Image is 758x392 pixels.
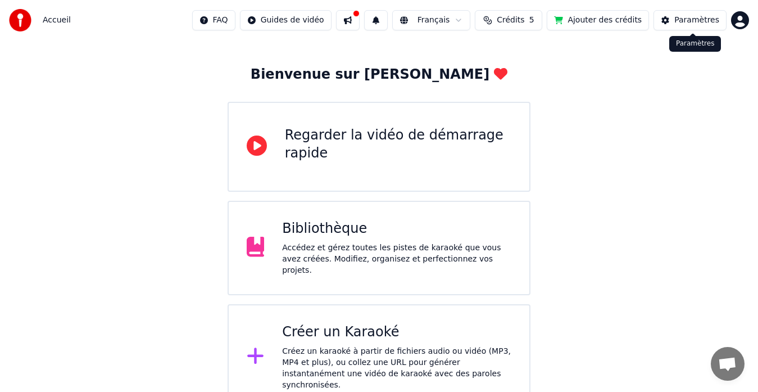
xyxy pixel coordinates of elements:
button: FAQ [192,10,235,30]
button: Paramètres [653,10,727,30]
div: Bienvenue sur [PERSON_NAME] [251,66,507,84]
div: Regarder la vidéo de démarrage rapide [285,127,512,163]
button: Guides de vidéo [240,10,332,30]
div: Créez un karaoké à partir de fichiers audio ou vidéo (MP3, MP4 et plus), ou collez une URL pour g... [282,346,511,391]
img: youka [9,9,31,31]
span: Crédits [497,15,524,26]
button: Ajouter des crédits [547,10,649,30]
span: 5 [529,15,534,26]
div: Accédez et gérez toutes les pistes de karaoké que vous avez créées. Modifiez, organisez et perfec... [282,242,511,276]
div: Paramètres [674,15,719,26]
div: Créer un Karaoké [282,323,511,341]
nav: breadcrumb [43,15,71,26]
div: Paramètres [669,36,721,52]
span: Accueil [43,15,71,26]
div: Ouvrir le chat [711,347,745,381]
div: Bibliothèque [282,220,511,238]
button: Crédits5 [475,10,542,30]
